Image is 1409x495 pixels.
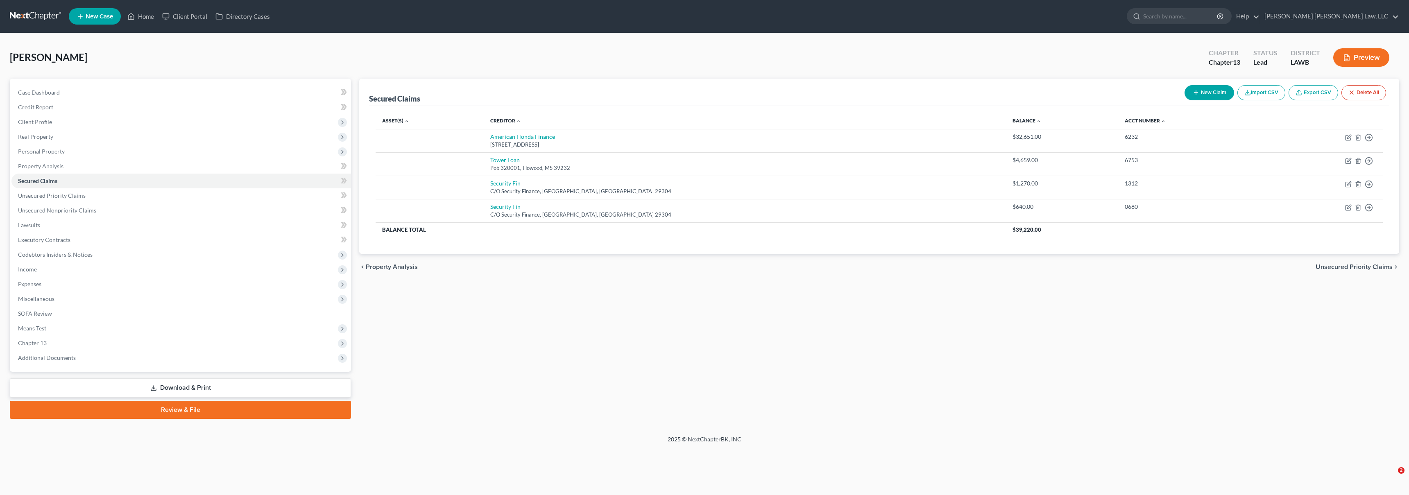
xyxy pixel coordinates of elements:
a: Case Dashboard [11,85,351,100]
div: 2025 © NextChapterBK, INC [471,435,938,450]
span: Credit Report [18,104,53,111]
a: Asset(s) expand_less [382,118,409,124]
span: $39,220.00 [1013,226,1041,233]
span: Case Dashboard [18,89,60,96]
span: Secured Claims [18,177,57,184]
a: Unsecured Nonpriority Claims [11,203,351,218]
span: Client Profile [18,118,52,125]
a: American Honda Finance [490,133,555,140]
span: Property Analysis [18,163,63,170]
span: Means Test [18,325,46,332]
i: expand_less [1161,119,1166,124]
i: chevron_right [1393,264,1399,270]
div: C/O Security Finance, [GEOGRAPHIC_DATA], [GEOGRAPHIC_DATA] 29304 [490,211,999,219]
span: Expenses [18,280,41,287]
div: $4,659.00 [1013,156,1112,164]
div: 1312 [1125,179,1257,188]
button: Delete All [1341,85,1386,100]
th: Balance Total [376,222,1006,237]
button: Import CSV [1237,85,1285,100]
span: 2 [1398,467,1404,474]
a: Home [123,9,158,24]
span: Executory Contracts [18,236,70,243]
span: Unsecured Nonpriority Claims [18,207,96,214]
div: District [1291,48,1320,58]
i: expand_less [404,119,409,124]
a: SOFA Review [11,306,351,321]
a: Balance expand_less [1013,118,1041,124]
i: chevron_left [359,264,366,270]
div: $32,651.00 [1013,133,1112,141]
span: Unsecured Priority Claims [18,192,86,199]
span: New Case [86,14,113,20]
button: chevron_left Property Analysis [359,264,418,270]
a: Lawsuits [11,218,351,233]
span: [PERSON_NAME] [10,51,87,63]
a: Executory Contracts [11,233,351,247]
span: Income [18,266,37,273]
button: Unsecured Priority Claims chevron_right [1316,264,1399,270]
div: Pob 320001, Flowood, MS 39232 [490,164,999,172]
a: Security Fin [490,180,521,187]
input: Search by name... [1143,9,1218,24]
div: Chapter [1209,58,1240,67]
div: Lead [1253,58,1278,67]
button: New Claim [1185,85,1234,100]
span: 13 [1233,58,1240,66]
a: Credit Report [11,100,351,115]
span: Property Analysis [366,264,418,270]
button: Preview [1333,48,1389,67]
a: Unsecured Priority Claims [11,188,351,203]
span: Real Property [18,133,53,140]
span: Chapter 13 [18,339,47,346]
div: C/O Security Finance, [GEOGRAPHIC_DATA], [GEOGRAPHIC_DATA] 29304 [490,188,999,195]
iframe: Intercom live chat [1381,467,1401,487]
a: Security Fin [490,203,521,210]
div: 6232 [1125,133,1257,141]
a: Client Portal [158,9,211,24]
span: SOFA Review [18,310,52,317]
i: expand_less [1036,119,1041,124]
a: Property Analysis [11,159,351,174]
div: LAWB [1291,58,1320,67]
span: Lawsuits [18,222,40,228]
div: $1,270.00 [1013,179,1112,188]
span: Codebtors Insiders & Notices [18,251,93,258]
a: Tower Loan [490,156,520,163]
div: [STREET_ADDRESS] [490,141,999,149]
a: Secured Claims [11,174,351,188]
div: 0680 [1125,203,1257,211]
div: $640.00 [1013,203,1112,211]
a: Acct Number expand_less [1125,118,1166,124]
div: Secured Claims [369,94,420,104]
a: Help [1232,9,1259,24]
div: Chapter [1209,48,1240,58]
span: Miscellaneous [18,295,54,302]
span: Personal Property [18,148,65,155]
a: Download & Print [10,378,351,398]
i: expand_less [516,119,521,124]
div: Status [1253,48,1278,58]
span: Additional Documents [18,354,76,361]
a: Export CSV [1289,85,1338,100]
a: Directory Cases [211,9,274,24]
div: 6753 [1125,156,1257,164]
span: Unsecured Priority Claims [1316,264,1393,270]
a: [PERSON_NAME] [PERSON_NAME] Law, LLC [1260,9,1399,24]
a: Review & File [10,401,351,419]
a: Creditor expand_less [490,118,521,124]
